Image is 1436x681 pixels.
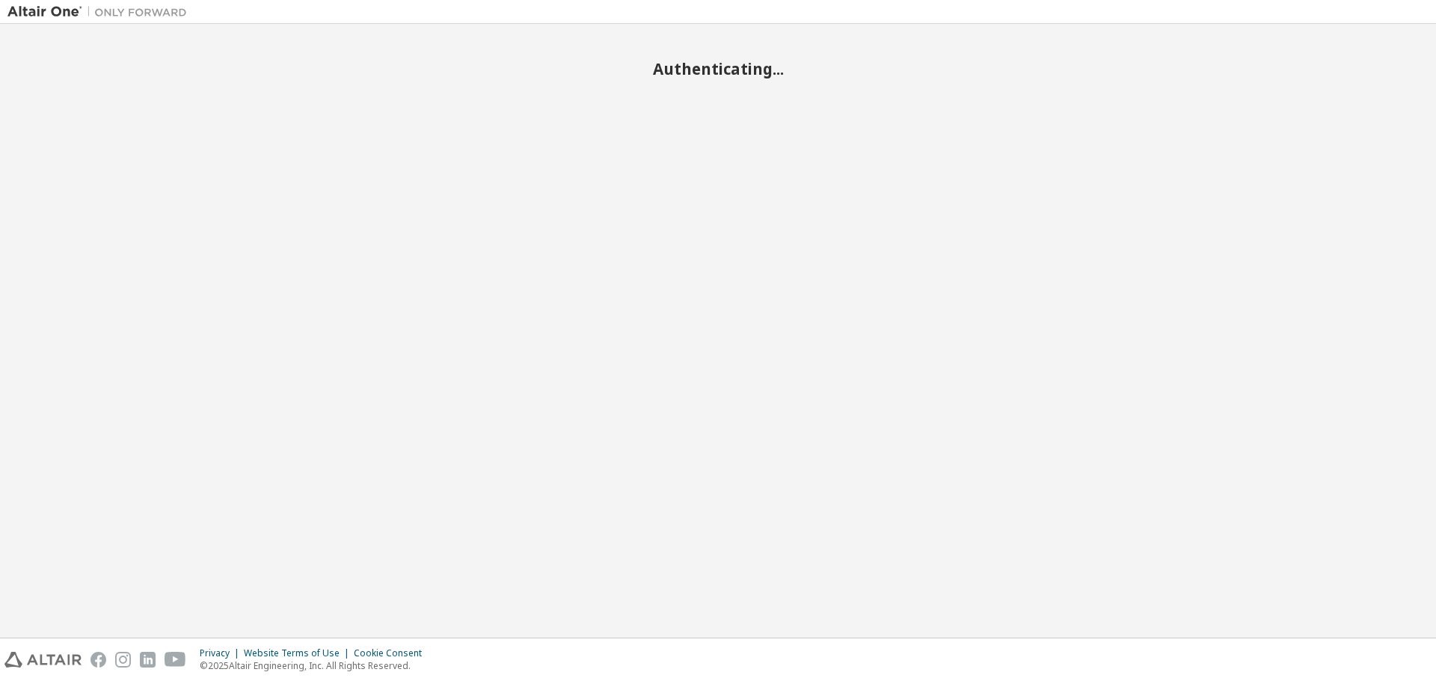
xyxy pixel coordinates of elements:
img: altair_logo.svg [4,652,82,668]
img: linkedin.svg [140,652,156,668]
img: facebook.svg [90,652,106,668]
p: © 2025 Altair Engineering, Inc. All Rights Reserved. [200,659,431,672]
img: Altair One [7,4,194,19]
img: youtube.svg [165,652,186,668]
h2: Authenticating... [7,59,1429,78]
div: Website Terms of Use [244,647,354,659]
div: Privacy [200,647,244,659]
img: instagram.svg [115,652,131,668]
div: Cookie Consent [354,647,431,659]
